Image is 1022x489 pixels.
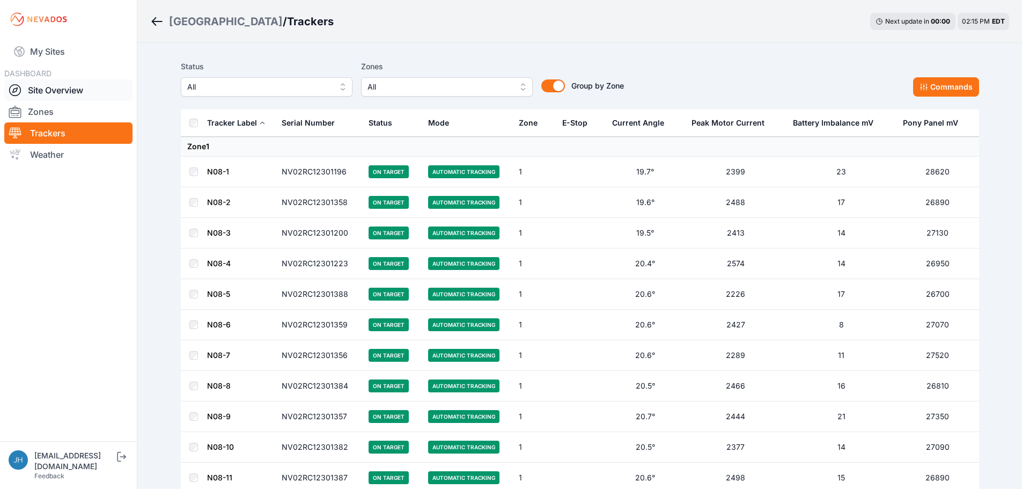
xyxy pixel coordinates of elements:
[786,402,896,432] td: 21
[793,118,873,128] div: Battery Imbalance mV
[275,279,363,310] td: NV02RC12301388
[369,196,409,209] span: On Target
[369,318,409,331] span: On Target
[896,340,979,371] td: 27520
[606,218,685,249] td: 19.5°
[4,69,52,78] span: DASHBOARD
[512,157,556,187] td: 1
[4,79,133,101] a: Site Overview
[369,110,401,136] button: Status
[207,289,230,298] a: N08-5
[181,77,352,97] button: All
[519,110,546,136] button: Zone
[428,118,449,128] div: Mode
[685,310,786,340] td: 2427
[685,432,786,463] td: 2377
[519,118,538,128] div: Zone
[181,60,352,73] label: Status
[207,412,231,421] a: N08-9
[275,402,363,432] td: NV02RC12301357
[512,402,556,432] td: 1
[793,110,882,136] button: Battery Imbalance mV
[275,432,363,463] td: NV02RC12301382
[786,157,896,187] td: 23
[685,187,786,218] td: 2488
[428,441,499,454] span: Automatic Tracking
[562,110,596,136] button: E-Stop
[428,165,499,178] span: Automatic Tracking
[275,187,363,218] td: NV02RC12301358
[150,8,334,35] nav: Breadcrumb
[207,320,231,329] a: N08-6
[786,371,896,402] td: 16
[786,249,896,279] td: 14
[512,371,556,402] td: 1
[685,157,786,187] td: 2399
[992,17,1005,25] span: EDT
[428,349,499,362] span: Automatic Tracking
[275,340,363,371] td: NV02RC12301356
[606,157,685,187] td: 19.7°
[275,249,363,279] td: NV02RC12301223
[612,118,664,128] div: Current Angle
[282,110,343,136] button: Serial Number
[428,196,499,209] span: Automatic Tracking
[207,442,234,451] a: N08-10
[931,17,950,26] div: 00 : 00
[606,279,685,310] td: 20.6°
[512,218,556,249] td: 1
[885,17,929,25] span: Next update in
[903,110,967,136] button: Pony Panel mV
[207,118,257,128] div: Tracker Label
[512,310,556,340] td: 1
[685,218,786,249] td: 2413
[34,450,115,472] div: [EMAIL_ADDRESS][DOMAIN_NAME]
[369,471,409,484] span: On Target
[369,165,409,178] span: On Target
[369,410,409,423] span: On Target
[786,279,896,310] td: 17
[612,110,673,136] button: Current Angle
[4,122,133,144] a: Trackers
[606,371,685,402] td: 20.5°
[207,259,231,268] a: N08-4
[512,279,556,310] td: 1
[896,432,979,463] td: 27090
[896,249,979,279] td: 26950
[512,187,556,218] td: 1
[369,288,409,301] span: On Target
[896,279,979,310] td: 26700
[606,402,685,432] td: 20.7°
[207,198,231,207] a: N08-2
[207,228,231,237] a: N08-3
[4,39,133,64] a: My Sites
[903,118,958,128] div: Pony Panel mV
[361,77,533,97] button: All
[786,218,896,249] td: 14
[207,351,230,360] a: N08-7
[562,118,587,128] div: E-Stop
[207,110,266,136] button: Tracker Label
[275,218,363,249] td: NV02RC12301200
[692,118,764,128] div: Peak Motor Current
[169,14,283,29] div: [GEOGRAPHIC_DATA]
[913,77,979,97] button: Commands
[685,371,786,402] td: 2466
[367,81,511,93] span: All
[9,450,28,470] img: jhaberkorn@invenergy.com
[369,257,409,270] span: On Target
[786,340,896,371] td: 11
[428,410,499,423] span: Automatic Tracking
[896,187,979,218] td: 26890
[207,473,232,482] a: N08-11
[369,349,409,362] span: On Target
[606,432,685,463] td: 20.5°
[428,257,499,270] span: Automatic Tracking
[4,101,133,122] a: Zones
[9,11,69,28] img: Nevados
[692,110,773,136] button: Peak Motor Current
[282,118,335,128] div: Serial Number
[786,310,896,340] td: 8
[369,441,409,454] span: On Target
[896,371,979,402] td: 26810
